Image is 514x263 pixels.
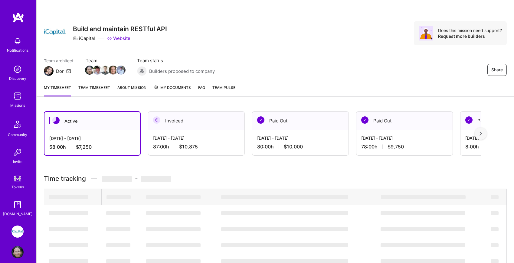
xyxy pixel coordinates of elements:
span: ‌ [221,211,348,215]
img: logo [12,12,24,23]
img: Team Architect [44,66,54,76]
div: [DOMAIN_NAME] [3,211,32,217]
img: discovery [11,63,24,75]
div: [DATE] - [DATE] [153,135,240,141]
div: iCapital [73,35,95,41]
img: right [480,131,482,136]
div: [DATE] - [DATE] [257,135,344,141]
img: Paid Out [361,116,368,124]
span: ‌ [221,243,348,247]
span: Team Pulse [212,85,235,90]
img: Invite [11,146,24,158]
span: ‌ [491,195,499,199]
span: ‌ [106,211,130,215]
span: $10,000 [284,144,303,150]
span: ‌ [146,227,201,231]
div: Notifications [7,47,28,54]
img: Team Member Avatar [116,66,126,75]
div: 78:00 h [361,144,448,150]
div: [DATE] - [DATE] [361,135,448,141]
img: Paid Out [257,116,264,124]
img: Paid Out [465,116,473,124]
a: User Avatar [10,246,25,258]
div: 80:00 h [257,144,344,150]
div: Dor [56,68,64,74]
span: ‌ [141,176,171,182]
span: ‌ [146,211,201,215]
div: Invite [13,158,22,165]
span: ‌ [49,195,88,199]
span: ‌ [146,195,201,199]
span: ‌ [49,227,88,231]
img: Company Logo [44,21,66,43]
a: Team Pulse [212,84,235,96]
img: tokens [14,176,21,181]
div: Active [44,112,140,130]
a: Team Member Avatar [93,65,101,75]
span: Team status [137,57,215,64]
span: Builders proposed to company [149,68,215,74]
a: Team Member Avatar [117,65,125,75]
img: Invoiced [153,116,160,124]
div: Request more builders [438,33,502,39]
img: Team Member Avatar [109,66,118,75]
div: Does this mission need support? [438,28,502,33]
span: ‌ [106,243,130,247]
span: ‌ [102,176,132,182]
a: Website [107,35,130,41]
div: 87:00 h [153,144,240,150]
img: Builders proposed to company [137,66,147,76]
div: Tokens [11,184,24,190]
a: Team timesheet [78,84,110,96]
h3: Time tracking [44,175,507,182]
span: Team architect [44,57,74,64]
i: icon CompanyGray [73,36,78,41]
img: guide book [11,199,24,211]
span: ‌ [49,243,88,247]
img: Team Member Avatar [85,66,94,75]
div: 58:00 h [49,144,135,150]
span: ‌ [221,195,348,199]
div: Missions [10,102,25,109]
span: ‌ [491,243,499,247]
span: My Documents [154,84,191,91]
div: Paid Out [252,112,349,130]
div: Discovery [9,75,26,82]
h3: Build and maintain RESTful API [73,25,167,33]
button: Share [487,64,507,76]
img: Avatar [419,26,433,41]
i: icon Mail [66,69,71,73]
span: $9,750 [388,144,404,150]
img: User Avatar [11,246,24,258]
div: Community [8,131,27,138]
a: My timesheet [44,84,71,96]
span: - [102,175,171,182]
span: Share [491,67,503,73]
span: ‌ [146,243,201,247]
div: Invoiced [148,112,244,130]
span: ‌ [106,227,130,231]
span: ‌ [381,195,466,199]
img: iCapital: Build and maintain RESTful API [11,226,24,238]
a: About Mission [117,84,146,96]
span: ‌ [381,227,465,231]
span: ‌ [381,211,465,215]
a: iCapital: Build and maintain RESTful API [10,226,25,238]
span: ‌ [49,211,88,215]
a: My Documents [154,84,191,96]
span: Team [86,57,125,64]
a: FAQ [198,84,205,96]
img: teamwork [11,90,24,102]
img: Community [10,117,25,131]
img: Team Member Avatar [101,66,110,75]
span: ‌ [491,211,499,215]
img: bell [11,35,24,47]
div: [DATE] - [DATE] [49,135,135,141]
span: $10,875 [179,144,198,150]
div: Paid Out [356,112,453,130]
img: Active [52,117,60,124]
span: ‌ [106,195,131,199]
img: Team Member Avatar [93,66,102,75]
span: ‌ [381,243,465,247]
span: $7,250 [76,144,92,150]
